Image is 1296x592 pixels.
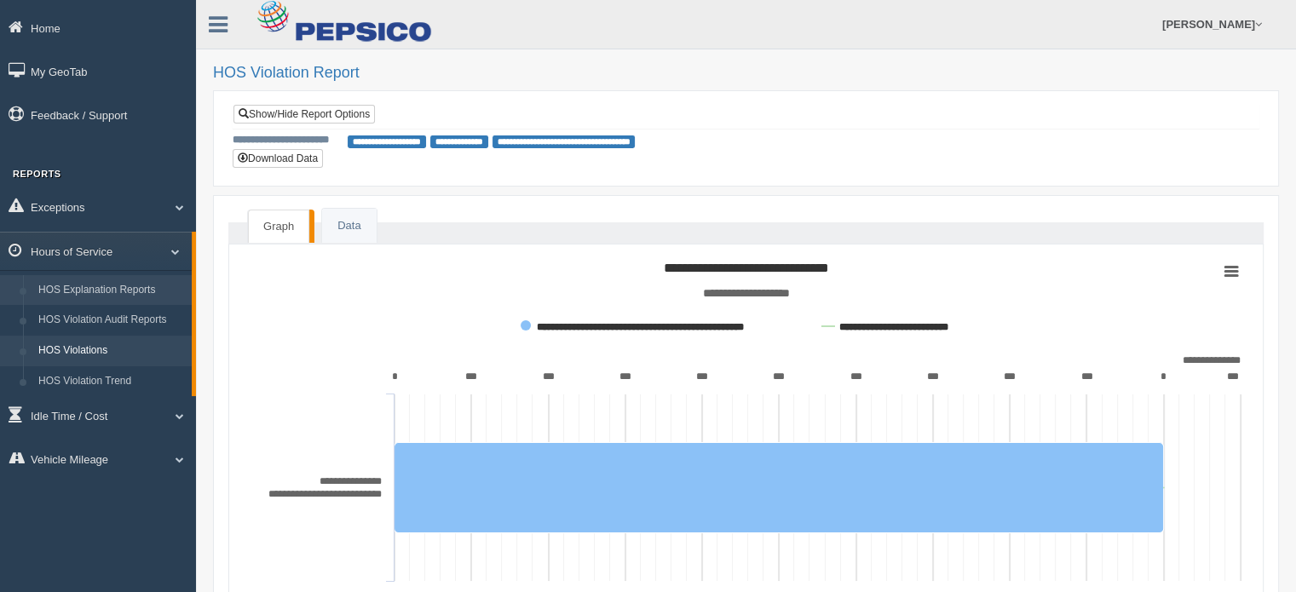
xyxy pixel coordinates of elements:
a: HOS Explanation Reports [31,275,192,306]
a: HOS Violations [31,336,192,366]
a: HOS Violation Audit Reports [31,305,192,336]
a: Graph [248,210,309,244]
a: HOS Violation Trend [31,366,192,397]
a: Data [322,209,376,244]
a: Show/Hide Report Options [233,105,375,124]
h2: HOS Violation Report [213,65,1279,82]
button: Download Data [233,149,323,168]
